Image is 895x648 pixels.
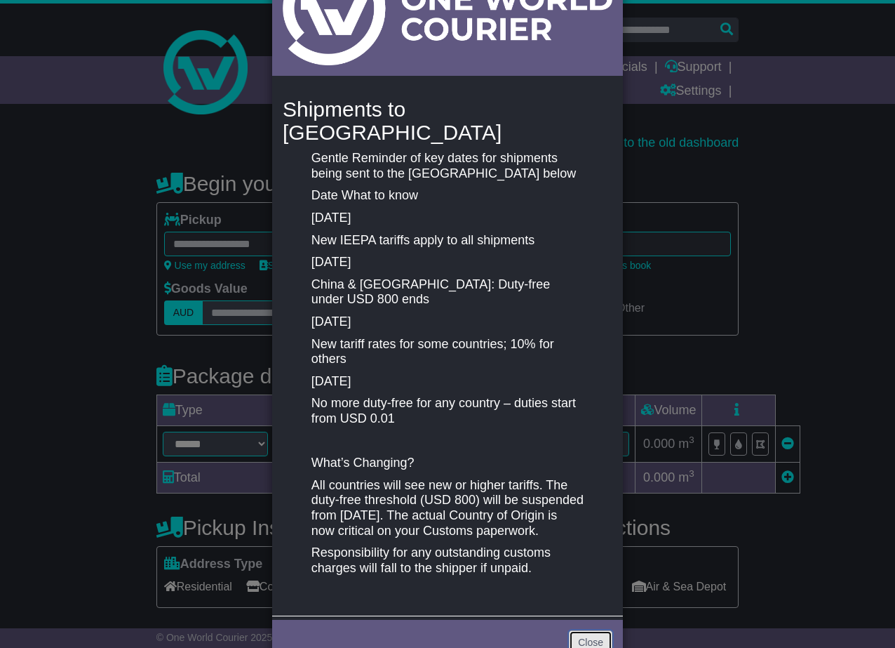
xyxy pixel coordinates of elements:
p: Gentle Reminder of key dates for shipments being sent to the [GEOGRAPHIC_DATA] below [311,151,584,181]
p: What’s Changing? [311,456,584,471]
p: [DATE] [311,374,584,390]
p: Responsibility for any outstanding customs charges will fall to the shipper if unpaid. [311,545,584,576]
p: New tariff rates for some countries; 10% for others [311,337,584,367]
p: [DATE] [311,315,584,330]
h4: Shipments to [GEOGRAPHIC_DATA] [283,98,612,144]
p: New IEEPA tariffs apply to all shipments [311,233,584,249]
p: [DATE] [311,211,584,226]
p: No more duty-free for any country – duties start from USD 0.01 [311,396,584,426]
p: Date What to know [311,188,584,204]
p: All countries will see new or higher tariffs. The duty-free threshold (USD 800) will be suspended... [311,478,584,538]
p: China & [GEOGRAPHIC_DATA]: Duty-free under USD 800 ends [311,277,584,308]
p: [DATE] [311,255,584,270]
